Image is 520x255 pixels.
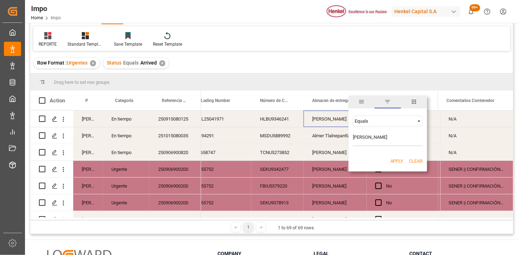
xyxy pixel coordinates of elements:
div: NBMZL25041971 [180,111,251,127]
div: N/A [440,127,513,144]
div: 027F655752 [180,194,251,211]
span: Referencia Leschaco [162,98,186,103]
div: No [386,211,430,228]
div: En tiempo [103,111,150,127]
div: SENER || CONFIRMACIÓN FA Y/O DESCRIPCIÓN PEDIMENTO (AA RECHAZA PROCEDER COMO EN OPERACIONES ANTER... [440,194,513,211]
div: Press SPACE to select this row. [30,211,201,228]
span: Arrived [140,60,157,66]
div: [PERSON_NAME] [73,111,103,127]
span: Urgentes [67,60,87,66]
div: HLBU9346241 [251,111,304,127]
span: Equals [123,60,139,66]
div: Filtering operator [353,116,423,127]
div: 250906900200 [150,161,201,177]
div: ✕ [90,60,96,66]
button: Henkel Capital S.A [392,5,463,18]
div: Press SPACE to select this row. [30,111,201,127]
div: Save Template [114,41,142,47]
div: [PERSON_NAME] [304,211,367,228]
div: REPORTE [39,41,57,47]
div: 250906900200 [150,194,201,211]
span: Comentarios Contenedor [447,98,495,103]
div: 251006900078 [150,211,201,228]
span: Status [107,60,121,66]
div: Press SPACE to select this row. [30,144,201,161]
span: Bill of Lading Number [189,98,230,103]
span: Row Format : [37,60,67,66]
input: Filter Value [353,132,423,146]
div: [PERSON_NAME] [73,127,103,144]
div: MSDU5889992 [251,127,304,144]
div: No [386,178,430,194]
div: [PERSON_NAME] [73,211,103,228]
div: [PERSON_NAME] [304,144,367,160]
div: HAMB94291 [180,127,251,144]
div: NGP2658747 [180,144,251,160]
div: Press SPACE to select this row. [440,111,513,127]
div: En tiempo [103,127,150,144]
div: Almer Tlalnepantla [304,127,367,144]
div: Standard Templates [67,41,103,47]
div: 1 to 69 of 69 rows [278,224,314,231]
div: 027F655752 [180,178,251,194]
div: 250906900820 [150,144,201,160]
div: N/A [440,211,513,228]
span: Almacen de entrega [312,98,350,103]
div: ✕ [159,60,165,66]
button: Help Center [479,4,495,20]
div: [PERSON_NAME] [73,144,103,160]
div: Press SPACE to select this row. [440,144,513,161]
div: Action [50,97,65,104]
div: 250915080125 [150,111,201,127]
div: SENER || CONFIRMACIÓN FA Y/O DESCRIPCIÓN PEDIMENTO (AA RECHAZA PROCEDER COMO EN OPERACIONES ANTER... [440,178,513,194]
div: 027F655752 [180,161,251,177]
div: SEKU9078913 [251,194,304,211]
div: [PERSON_NAME] [73,178,103,194]
span: Persona responsable de seguimiento [85,98,88,103]
div: [PERSON_NAME] [304,178,367,194]
div: Urgente [103,178,150,194]
div: Equals [355,118,415,124]
a: Home [31,15,43,20]
span: filter [375,96,401,108]
div: Impo [31,3,61,14]
div: Urgente [103,194,150,211]
span: general [349,96,375,108]
div: TCNU5273852 [251,144,304,160]
div: Press SPACE to select this row. [30,127,201,144]
span: Drag here to set row groups [54,80,110,85]
div: [PERSON_NAME] [73,161,103,177]
button: Clear [409,158,423,165]
span: Número de Contenedor [260,98,289,103]
img: Henkel%20logo.jpg_1689854090.jpg [327,5,387,18]
div: [PERSON_NAME] [304,111,367,127]
div: SENER || CONFIRMACIÓN FA Y/O DESCRIPCIÓN PEDIMENTO (AA RECHAZA PROCEDER COMO EN OPERACIONES ANTER... [440,161,513,177]
div: WHSU5753045 [251,211,304,228]
span: 99+ [470,4,480,11]
div: 122FA00529 [180,211,251,228]
div: En tiempo [103,144,150,160]
div: 1 [244,223,253,232]
div: Henkel Capital S.A [392,6,460,17]
span: columns [401,96,427,108]
div: [PERSON_NAME] [304,194,367,211]
div: Press SPACE to select this row. [30,161,201,178]
div: Reset Template [153,41,182,47]
div: N/A [440,144,513,160]
div: [PERSON_NAME] [73,194,103,211]
button: Apply [390,158,404,165]
div: No [386,195,430,211]
div: Press SPACE to select this row. [440,211,513,228]
div: 250906900200 [150,178,201,194]
div: Press SPACE to select this row. [440,194,513,211]
div: Press SPACE to select this row. [30,194,201,211]
span: Categoría [115,98,133,103]
div: N/A [440,111,513,127]
div: Press SPACE to select this row. [440,127,513,144]
div: Press SPACE to select this row. [440,178,513,194]
div: 251015080035 [150,127,201,144]
div: [PERSON_NAME] [304,161,367,177]
div: Press SPACE to select this row. [30,178,201,194]
button: show 101 new notifications [463,4,479,20]
div: SEKU9342477 [251,161,304,177]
